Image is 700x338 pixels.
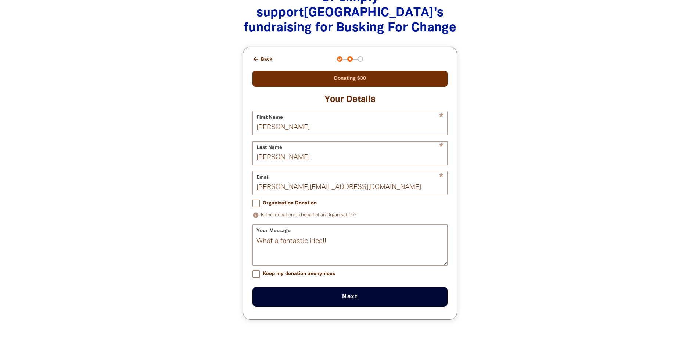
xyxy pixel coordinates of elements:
[252,211,448,220] p: Is this donation on behalf of an Organisation?
[252,56,259,63] i: arrow_back
[337,56,342,62] button: Navigate to step 1 of 3 to enter your donation amount
[263,270,335,277] span: Keep my donation anonymous
[347,56,353,62] button: Navigate to step 2 of 3 to enter your details
[253,238,447,265] textarea: What a fantastic idea!!
[252,270,260,278] input: Keep my donation anonymous
[252,94,448,105] h3: Your Details
[252,71,448,87] div: Donating $30
[252,212,259,218] i: info
[252,287,448,307] button: Next
[252,200,260,207] input: Organisation Donation
[250,53,275,65] button: Back
[263,200,317,207] span: Organisation Donation
[358,56,363,62] button: Navigate to step 3 of 3 to enter your payment details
